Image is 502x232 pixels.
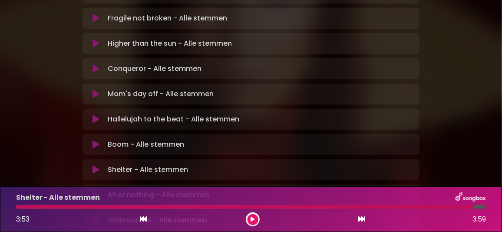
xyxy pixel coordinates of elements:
[472,214,486,225] span: 3:59
[108,89,214,99] p: Mom's day off - Alle stemmen
[108,114,239,124] p: Hallelujah to the beat - Alle stemmen
[108,38,232,49] p: Higher than the sun - Alle stemmen
[108,64,201,74] p: Conqueror - Alle stemmen
[16,192,100,203] p: Shelter - Alle stemmen
[108,165,188,175] p: Shelter - Alle stemmen
[108,139,184,150] p: Boom - Alle stemmen
[16,214,30,224] span: 3:53
[456,192,486,203] img: songbox-logo-white.png
[108,13,227,24] p: Fragile not broken - Alle stemmen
